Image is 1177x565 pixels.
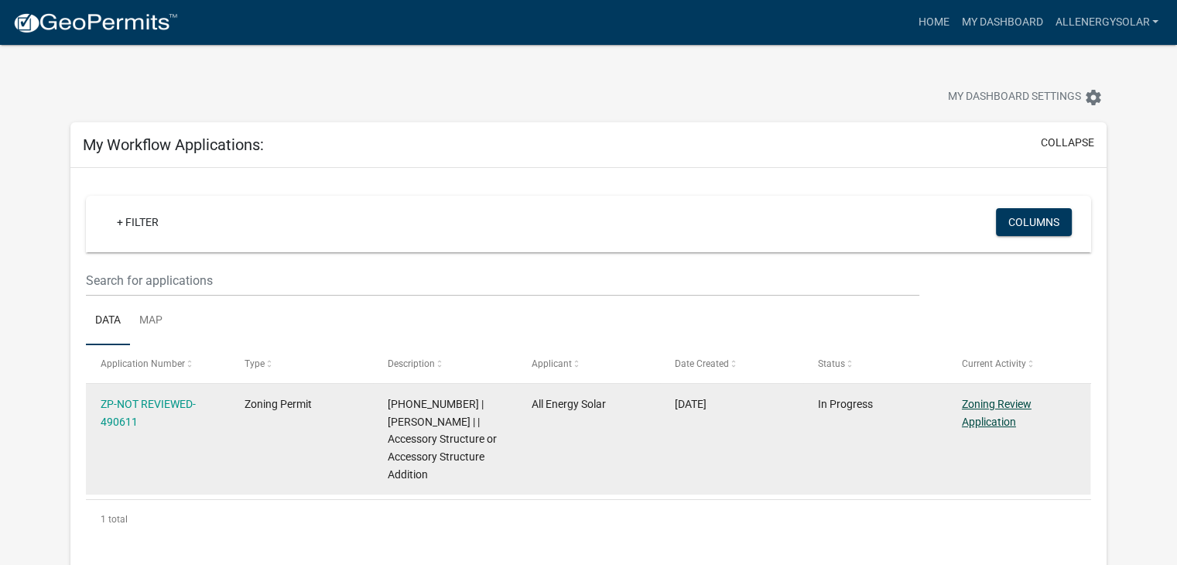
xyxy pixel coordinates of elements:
span: Status [818,358,845,369]
a: ZP-NOT REVIEWED-490611 [101,398,196,428]
span: In Progress [818,398,873,410]
a: + Filter [104,208,171,236]
span: Description [388,358,435,369]
input: Search for applications [86,265,919,296]
a: Home [912,8,955,37]
datatable-header-cell: Description [373,345,516,382]
a: Data [86,296,130,346]
datatable-header-cell: Current Activity [947,345,1090,382]
span: All Energy Solar [532,398,606,410]
a: Zoning Review Application [962,398,1032,428]
datatable-header-cell: Applicant [516,345,659,382]
button: My Dashboard Settingssettings [936,82,1115,112]
a: Map [130,296,172,346]
span: Date Created [675,358,729,369]
span: My Dashboard Settings [948,88,1081,107]
datatable-header-cell: Status [803,345,946,382]
div: collapse [70,168,1107,554]
span: Application Number [101,358,185,369]
span: Current Activity [962,358,1026,369]
datatable-header-cell: Type [229,345,372,382]
button: collapse [1041,135,1094,151]
span: 10/09/2025 [675,398,707,410]
h5: My Workflow Applications: [83,135,264,154]
span: Type [245,358,265,369]
a: AllEnergySolar [1049,8,1165,37]
div: 1 total [86,500,1091,539]
a: My Dashboard [955,8,1049,37]
span: Zoning Permit [245,398,312,410]
span: 69-020-3100 | HAUER, JAY T | | Accessory Structure or Accessory Structure Addition [388,398,497,481]
button: Columns [996,208,1072,236]
i: settings [1084,88,1103,107]
span: Applicant [532,358,572,369]
datatable-header-cell: Application Number [86,345,229,382]
datatable-header-cell: Date Created [660,345,803,382]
